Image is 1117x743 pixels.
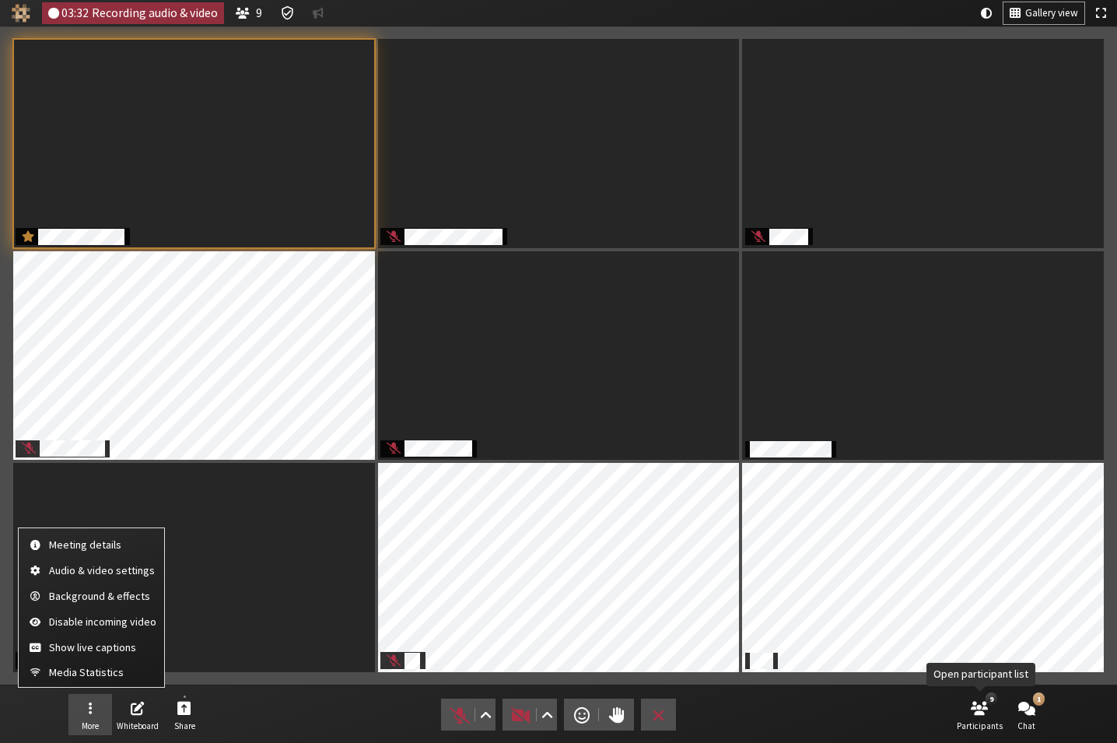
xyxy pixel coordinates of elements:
button: Audio settings [475,699,495,731]
span: Audio & video settings [49,565,156,577]
span: 03:32 [61,6,89,19]
div: 1 [1033,692,1045,705]
button: Open shared whiteboard [116,694,159,736]
button: Using system theme [975,2,998,24]
button: Background & effects settings [19,582,164,608]
button: Change layout [1003,2,1084,24]
button: Let you read the words that are spoken in the meeting [19,633,164,659]
button: Conversation [306,2,330,24]
span: Disable incoming video [49,616,156,628]
span: 9 [256,6,262,19]
span: More [82,721,99,731]
button: Video setting [537,699,557,731]
button: DevOps Standup [19,528,164,556]
img: Iotum [12,4,30,23]
span: Recording audio & video [92,6,218,19]
button: Raise hand [599,699,634,731]
span: Media Statistics [49,667,156,678]
button: Open participant list [229,2,268,24]
span: Meeting details [49,539,156,551]
button: Fullscreen [1090,2,1112,24]
span: Whiteboard [117,721,159,731]
button: Control whether to receive incoming video [19,608,164,633]
span: Chat [1017,721,1035,731]
button: Media Statistics [19,659,164,687]
button: Start video (⌘+Shift+V) [502,699,557,731]
button: Start sharing [163,694,206,736]
span: Background & effects [49,591,156,602]
span: Show live captions [49,642,156,654]
button: Open participant list [958,694,1001,736]
div: Meeting details Encryption enabled [274,2,301,24]
span: Gallery view [1025,8,1078,19]
button: Meeting settings [19,556,164,582]
div: 9 [986,692,997,705]
button: Unmute (⌘+Shift+A) [441,699,495,731]
button: Open chat [1005,694,1049,736]
button: Send a reaction [564,699,599,731]
span: Participants [957,721,1003,731]
button: Leave meeting [641,699,676,731]
button: Open menu [68,694,112,736]
span: Share [174,721,195,731]
div: Audio & video [42,2,225,24]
